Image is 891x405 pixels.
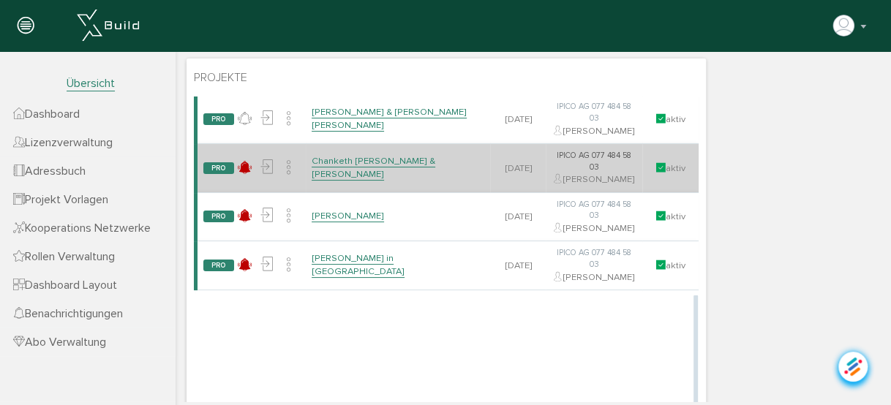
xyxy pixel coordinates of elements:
[28,111,59,123] span: PRO
[13,164,86,178] span: Adressbuch
[376,99,461,121] div: IPICO AG 077 484 58 03
[818,335,891,405] div: Chat-Widget
[136,104,260,129] a: Chanketh [PERSON_NAME] & [PERSON_NAME]
[315,141,370,190] td: [DATE]
[473,208,517,221] div: aktiv
[13,192,108,207] span: Projekt Vorlagen
[67,76,115,91] span: Übersicht
[376,50,461,72] div: IPICO AG 077 484 58 03
[376,148,461,170] div: IPICO AG 077 484 58 03
[13,221,151,235] span: Kooperations Netzwerke
[376,196,461,232] div: [PERSON_NAME]
[473,110,517,124] div: aktiv
[818,335,891,405] iframe: Chat Widget
[13,107,80,121] span: Dashboard
[13,306,123,321] span: Benachrichtigungen
[473,159,517,172] div: aktiv
[136,55,291,80] a: [PERSON_NAME] & [PERSON_NAME] [PERSON_NAME]
[376,148,461,184] div: [PERSON_NAME]
[77,10,139,41] img: xBuild_Logo_Horizontal_White.png
[28,62,59,74] span: PRO
[315,92,370,141] td: [DATE]
[376,99,461,135] div: [PERSON_NAME]
[13,278,117,292] span: Dashboard Layout
[473,61,517,75] div: aktiv
[28,208,59,220] span: PRO
[315,190,370,239] td: [DATE]
[13,335,106,349] span: Abo Verwaltung
[315,44,370,93] td: [DATE]
[376,196,461,219] div: IPICO AG 077 484 58 03
[136,159,208,171] a: [PERSON_NAME]
[13,249,115,264] span: Rollen Verwaltung
[136,201,229,227] a: [PERSON_NAME] in [GEOGRAPHIC_DATA]
[28,159,59,171] span: PRO
[13,135,113,150] span: Lizenzverwaltung
[376,50,461,86] div: [PERSON_NAME]
[18,15,72,39] span: Projekte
